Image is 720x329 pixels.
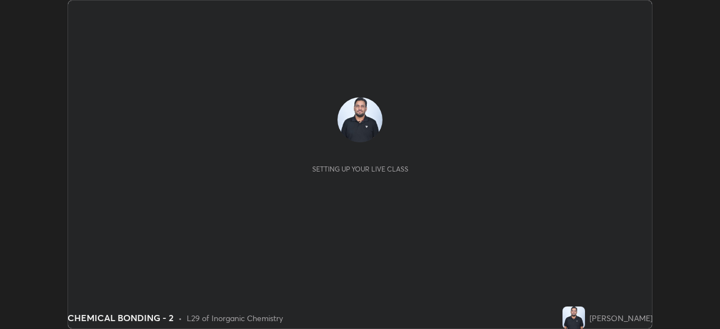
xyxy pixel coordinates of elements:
[178,312,182,324] div: •
[312,165,408,173] div: Setting up your live class
[589,312,652,324] div: [PERSON_NAME]
[67,311,174,325] div: CHEMICAL BONDING - 2
[337,97,382,142] img: e1c97fa6ee1c4dd2a6afcca3344b7cb0.jpg
[562,307,585,329] img: e1c97fa6ee1c4dd2a6afcca3344b7cb0.jpg
[187,312,283,324] div: L29 of Inorganic Chemistry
